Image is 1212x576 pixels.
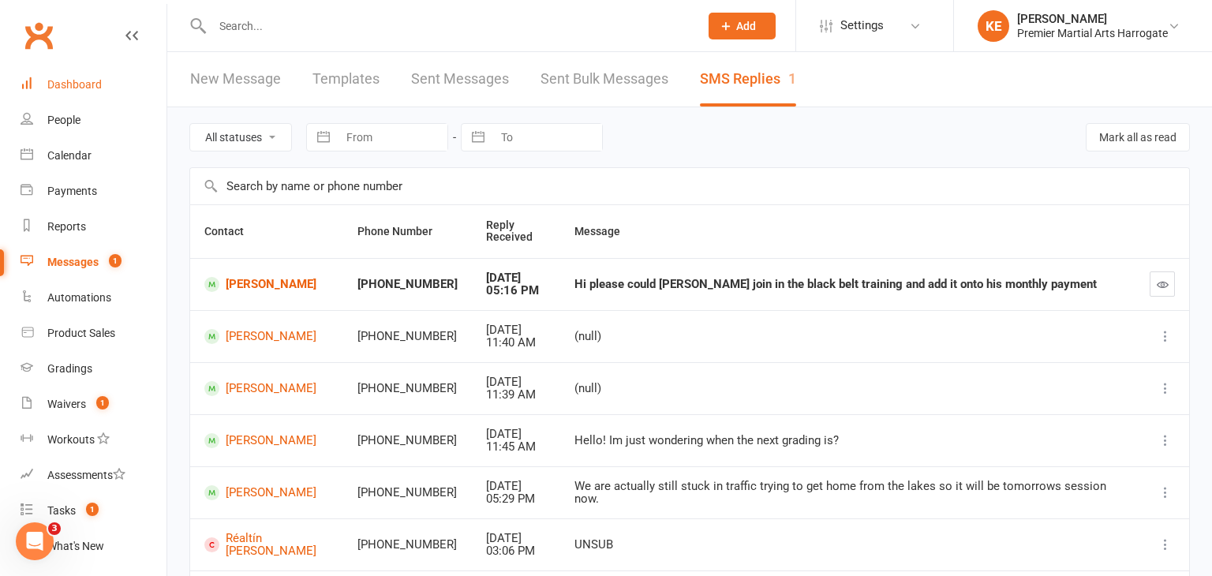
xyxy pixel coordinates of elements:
input: Search by name or phone number [190,168,1189,204]
a: Workouts [21,422,166,458]
span: 1 [96,396,109,410]
input: Search... [208,15,688,37]
div: [DATE] [486,428,547,441]
div: Payments [47,185,97,197]
div: 11:39 AM [486,388,547,402]
a: Payments [21,174,166,209]
div: Workouts [47,433,95,446]
span: 3 [48,522,61,535]
div: 1 [788,70,796,87]
th: Message [560,205,1135,258]
a: [PERSON_NAME] [204,485,329,500]
div: Premier Martial Arts Harrogate [1017,26,1168,40]
div: Calendar [47,149,92,162]
input: From [338,124,447,151]
a: Waivers 1 [21,387,166,422]
div: UNSUB [574,538,1121,552]
input: To [492,124,602,151]
span: Settings [840,8,884,43]
iframe: Intercom live chat [16,522,54,560]
div: 11:45 AM [486,440,547,454]
div: (null) [574,330,1121,343]
div: [PHONE_NUMBER] [357,538,458,552]
div: [DATE] [486,532,547,545]
span: 1 [109,254,122,267]
a: [PERSON_NAME] [204,277,329,292]
a: [PERSON_NAME] [204,433,329,448]
div: Reports [47,220,86,233]
a: Réaltín [PERSON_NAME] [204,532,329,558]
div: [PHONE_NUMBER] [357,330,458,343]
div: Tasks [47,504,76,517]
span: 1 [86,503,99,516]
th: Reply Received [472,205,561,258]
div: People [47,114,80,126]
div: Hi please could [PERSON_NAME] join in the black belt training and add it onto his monthly payment [574,278,1121,291]
a: Tasks 1 [21,493,166,529]
div: What's New [47,540,104,552]
div: [DATE] [486,271,547,285]
button: Mark all as read [1086,123,1190,151]
div: We are actually still stuck in traffic trying to get home from the lakes so it will be tomorrows ... [574,480,1121,506]
div: Messages [47,256,99,268]
span: Add [736,20,756,32]
a: Reports [21,209,166,245]
div: Product Sales [47,327,115,339]
div: [PHONE_NUMBER] [357,382,458,395]
div: 11:40 AM [486,336,547,350]
a: Gradings [21,351,166,387]
a: Dashboard [21,67,166,103]
a: Clubworx [19,16,58,55]
a: Automations [21,280,166,316]
div: KE [978,10,1009,42]
div: [PHONE_NUMBER] [357,278,458,291]
a: [PERSON_NAME] [204,329,329,344]
div: 05:29 PM [486,492,547,506]
a: New Message [190,52,281,107]
div: Assessments [47,469,125,481]
div: Automations [47,291,111,304]
a: Calendar [21,138,166,174]
a: SMS Replies1 [700,52,796,107]
div: [DATE] [486,376,547,389]
div: Dashboard [47,78,102,91]
a: What's New [21,529,166,564]
div: [PHONE_NUMBER] [357,486,458,499]
th: Phone Number [343,205,472,258]
div: [DATE] [486,324,547,337]
a: Sent Messages [411,52,509,107]
div: (null) [574,382,1121,395]
th: Contact [190,205,343,258]
div: [PHONE_NUMBER] [357,434,458,447]
button: Add [709,13,776,39]
a: Messages 1 [21,245,166,280]
a: People [21,103,166,138]
div: 03:06 PM [486,544,547,558]
div: [PERSON_NAME] [1017,12,1168,26]
a: Assessments [21,458,166,493]
div: Gradings [47,362,92,375]
div: [DATE] [486,480,547,493]
a: Product Sales [21,316,166,351]
a: [PERSON_NAME] [204,381,329,396]
div: Waivers [47,398,86,410]
a: Sent Bulk Messages [541,52,668,107]
div: Hello! Im just wondering when the next grading is? [574,434,1121,447]
a: Templates [312,52,380,107]
div: 05:16 PM [486,284,547,297]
